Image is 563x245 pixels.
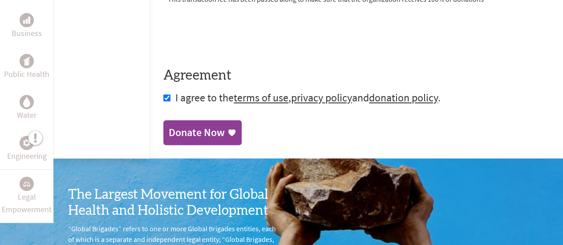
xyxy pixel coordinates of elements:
[20,95,34,109] div: Water
[23,16,30,24] img: Business
[12,13,42,40] a: BusinessBusiness
[369,91,438,104] a: donation policy
[169,125,225,140] div: Donate Now
[12,27,42,40] p: Business
[234,91,288,104] a: terms of use
[175,91,441,104] span: I agree to the , and .
[7,136,47,162] a: EngineeringEngineering
[23,139,30,146] img: Engineering
[291,91,352,104] a: privacy policy
[20,136,34,150] div: Engineering
[163,68,549,84] h4: Agreement
[4,54,49,80] a: Public HealthPublic Health
[20,177,34,191] div: Legal Empowerment
[2,177,52,216] a: Legal EmpowermentLegal Empowerment
[23,56,30,65] img: Public Health
[17,109,36,121] p: Water
[68,187,282,219] h3: The Largest Movement for Global Health and Holistic Development
[23,181,30,186] img: Legal Empowerment
[4,68,49,80] p: Public Health
[163,15,299,50] iframe: reCAPTCHA
[163,120,242,145] a: Donate Now
[20,54,34,68] div: Public Health
[2,191,52,216] p: Legal Empowerment
[17,95,36,121] a: WaterWater
[23,96,30,107] img: Water
[7,150,47,162] p: Engineering
[20,13,34,27] div: Business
